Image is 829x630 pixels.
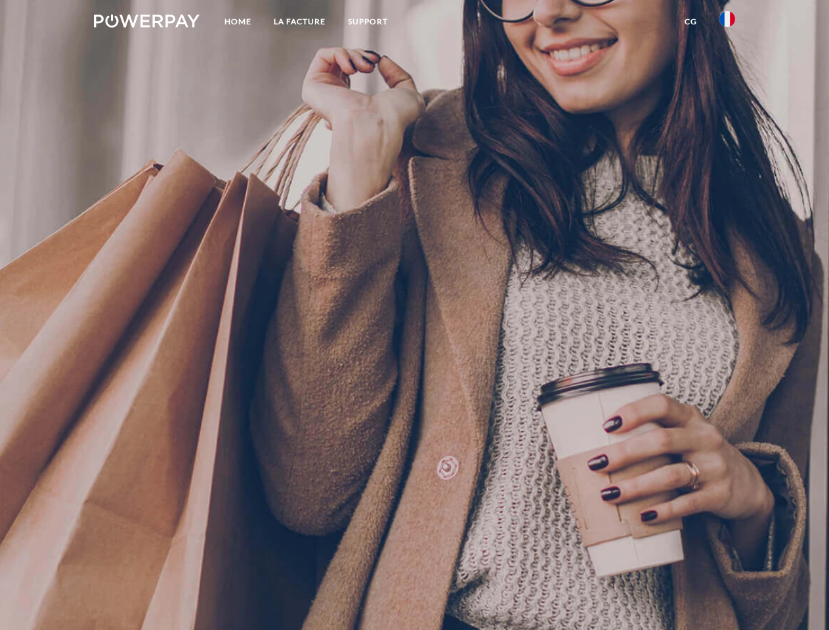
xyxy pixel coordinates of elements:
[263,10,337,33] a: LA FACTURE
[94,14,200,28] img: logo-powerpay-white.svg
[719,11,735,27] img: fr
[213,10,263,33] a: Home
[673,10,708,33] a: CG
[337,10,399,33] a: Support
